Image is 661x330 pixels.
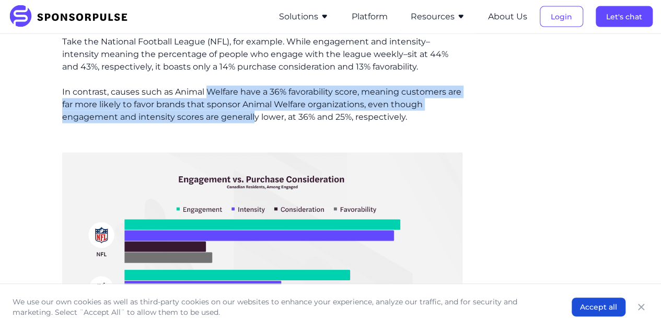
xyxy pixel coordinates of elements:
[62,36,463,73] p: Take the National Football League (NFL), for example. While engagement and intensity–intensity me...
[62,86,463,123] p: In contrast, causes such as Animal Welfare have a 36% favorability score, meaning customers are f...
[596,6,653,27] button: Let's chat
[572,298,625,316] button: Accept all
[540,12,583,21] a: Login
[488,12,527,21] a: About Us
[8,5,135,28] img: SponsorPulse
[352,10,388,23] button: Platform
[352,12,388,21] a: Platform
[411,10,465,23] button: Resources
[596,12,653,21] a: Let's chat
[540,6,583,27] button: Login
[609,280,661,330] iframe: Chat Widget
[279,10,329,23] button: Solutions
[13,297,551,317] p: We use our own cookies as well as third-party cookies on our websites to enhance your experience,...
[488,10,527,23] button: About Us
